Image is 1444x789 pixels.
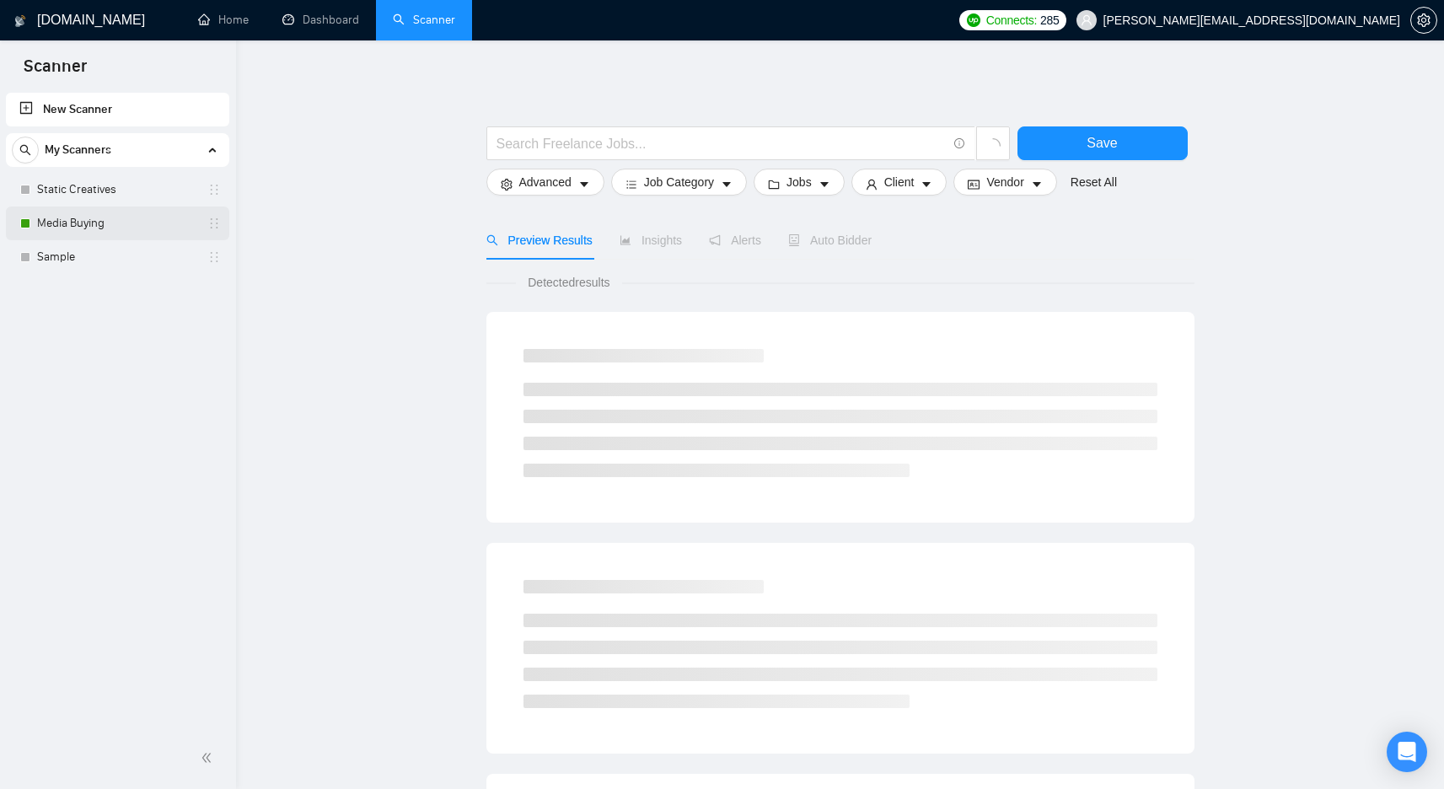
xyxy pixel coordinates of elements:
[501,178,513,191] span: setting
[516,273,621,292] span: Detected results
[393,13,455,27] a: searchScanner
[201,749,217,766] span: double-left
[967,13,980,27] img: upwork-logo.png
[709,233,761,247] span: Alerts
[754,169,845,196] button: folderJobscaret-down
[1071,173,1117,191] a: Reset All
[788,234,800,246] span: robot
[768,178,780,191] span: folder
[985,138,1001,153] span: loading
[1017,126,1188,160] button: Save
[709,234,721,246] span: notification
[207,217,221,230] span: holder
[12,137,39,164] button: search
[644,173,714,191] span: Job Category
[45,133,111,167] span: My Scanners
[486,169,604,196] button: settingAdvancedcaret-down
[611,169,747,196] button: barsJob Categorycaret-down
[37,207,197,240] a: Media Buying
[14,8,26,35] img: logo
[1087,132,1117,153] span: Save
[1410,13,1437,27] a: setting
[207,183,221,196] span: holder
[1031,178,1043,191] span: caret-down
[1387,732,1427,772] div: Open Intercom Messenger
[486,233,593,247] span: Preview Results
[620,234,631,246] span: area-chart
[954,138,965,149] span: info-circle
[620,233,682,247] span: Insights
[519,173,572,191] span: Advanced
[986,11,1037,30] span: Connects:
[788,233,872,247] span: Auto Bidder
[625,178,637,191] span: bars
[968,178,980,191] span: idcard
[1081,14,1092,26] span: user
[10,54,100,89] span: Scanner
[986,173,1023,191] span: Vendor
[921,178,932,191] span: caret-down
[13,144,38,156] span: search
[786,173,812,191] span: Jobs
[282,13,359,27] a: dashboardDashboard
[486,234,498,246] span: search
[884,173,915,191] span: Client
[19,93,216,126] a: New Scanner
[6,133,229,274] li: My Scanners
[953,169,1056,196] button: idcardVendorcaret-down
[37,173,197,207] a: Static Creatives
[198,13,249,27] a: homeHome
[207,250,221,264] span: holder
[6,93,229,126] li: New Scanner
[721,178,733,191] span: caret-down
[1411,13,1436,27] span: setting
[1410,7,1437,34] button: setting
[497,133,947,154] input: Search Freelance Jobs...
[37,240,197,274] a: Sample
[578,178,590,191] span: caret-down
[851,169,947,196] button: userClientcaret-down
[866,178,878,191] span: user
[819,178,830,191] span: caret-down
[1040,11,1059,30] span: 285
